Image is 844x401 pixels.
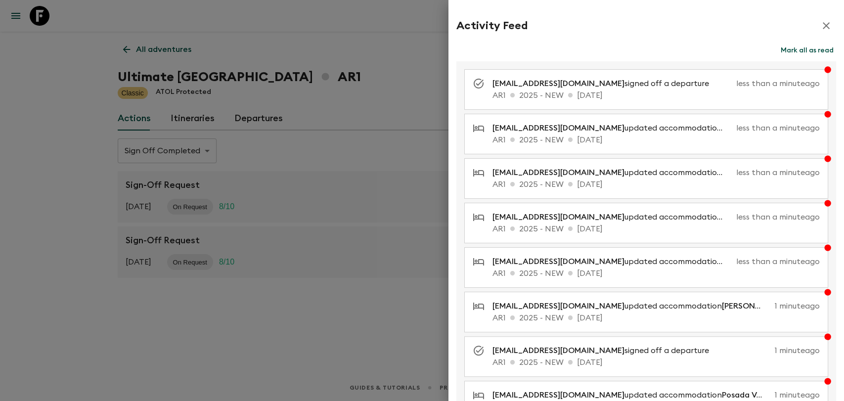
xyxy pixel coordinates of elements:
[721,78,820,89] p: less than a minute ago
[492,124,624,132] span: [EMAIL_ADDRESS][DOMAIN_NAME]
[492,122,732,134] p: updated accommodation
[736,122,820,134] p: less than a minute ago
[456,19,528,32] h2: Activity Feed
[736,167,820,178] p: less than a minute ago
[492,391,624,399] span: [EMAIL_ADDRESS][DOMAIN_NAME]
[492,347,624,355] span: [EMAIL_ADDRESS][DOMAIN_NAME]
[492,256,732,267] p: updated accommodation
[492,302,624,310] span: [EMAIL_ADDRESS][DOMAIN_NAME]
[722,391,839,399] span: Posada Verde [PERSON_NAME]
[492,312,820,324] p: AR1 2025 - NEW [DATE]
[775,300,820,312] p: 1 minute ago
[492,178,820,190] p: AR1 2025 - NEW [DATE]
[492,167,732,178] p: updated accommodation
[492,356,820,368] p: AR1 2025 - NEW [DATE]
[492,134,820,146] p: AR1 2025 - NEW [DATE]
[492,300,771,312] p: updated accommodation
[736,211,820,223] p: less than a minute ago
[492,258,624,266] span: [EMAIL_ADDRESS][DOMAIN_NAME]
[736,256,820,267] p: less than a minute ago
[492,78,717,89] p: signed off a departure
[492,223,820,235] p: AR1 2025 - NEW [DATE]
[492,80,624,88] span: [EMAIL_ADDRESS][DOMAIN_NAME]
[492,169,624,177] span: [EMAIL_ADDRESS][DOMAIN_NAME]
[775,389,820,401] p: 1 minute ago
[492,89,820,101] p: AR1 2025 - NEW [DATE]
[492,345,717,356] p: signed off a departure
[492,267,820,279] p: AR1 2025 - NEW [DATE]
[778,44,836,57] button: Mark all as read
[492,213,624,221] span: [EMAIL_ADDRESS][DOMAIN_NAME]
[492,211,732,223] p: updated accommodation
[721,345,820,356] p: 1 minute ago
[492,389,771,401] p: updated accommodation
